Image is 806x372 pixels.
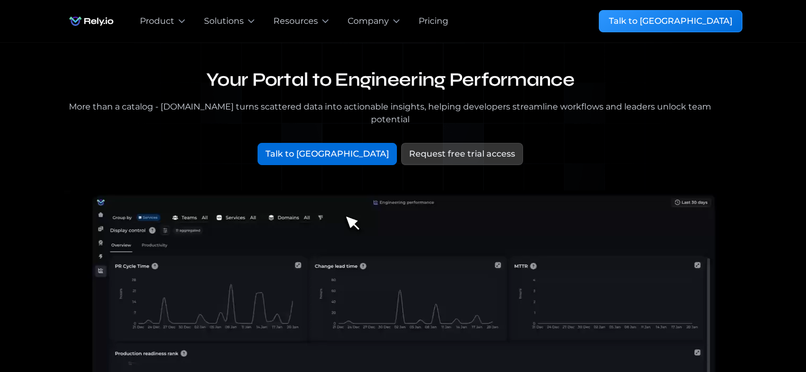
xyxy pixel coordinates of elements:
[273,15,318,28] div: Resources
[64,11,119,32] a: home
[258,143,397,165] a: Talk to [GEOGRAPHIC_DATA]
[348,15,389,28] div: Company
[265,148,389,160] div: Talk to [GEOGRAPHIC_DATA]
[64,101,717,126] div: More than a catalog - [DOMAIN_NAME] turns scattered data into actionable insights, helping develo...
[609,15,732,28] div: Talk to [GEOGRAPHIC_DATA]
[204,15,244,28] div: Solutions
[401,143,523,165] a: Request free trial access
[64,68,717,92] h1: Your Portal to Engineering Performance
[64,11,119,32] img: Rely.io logo
[599,10,742,32] a: Talk to [GEOGRAPHIC_DATA]
[409,148,515,160] div: Request free trial access
[419,15,448,28] a: Pricing
[140,15,174,28] div: Product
